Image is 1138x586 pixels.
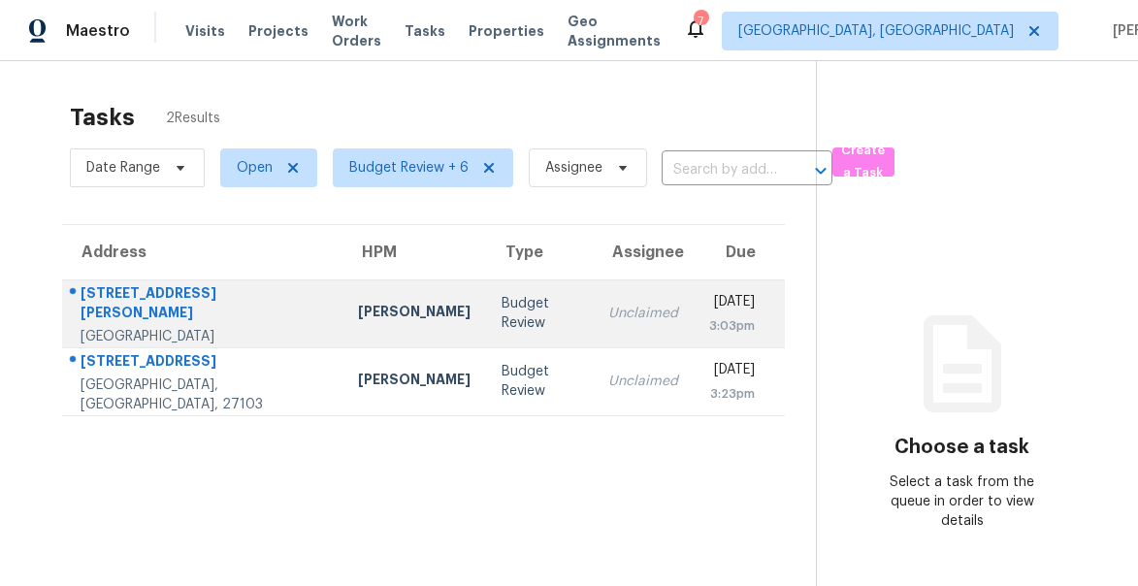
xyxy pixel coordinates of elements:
span: Date Range [86,158,160,178]
th: HPM [342,225,486,279]
span: Tasks [405,24,445,38]
h3: Choose a task [894,438,1029,457]
span: Maestro [66,21,130,41]
div: [STREET_ADDRESS] [81,351,327,375]
div: [DATE] [709,292,755,316]
div: Budget Review [502,362,577,401]
span: Geo Assignments [568,12,661,50]
div: 7 [694,12,707,31]
span: Create a Task [842,140,885,184]
span: Visits [185,21,225,41]
span: [GEOGRAPHIC_DATA], [GEOGRAPHIC_DATA] [738,21,1014,41]
div: [PERSON_NAME] [358,370,471,394]
span: 2 Results [166,109,220,128]
th: Assignee [593,225,694,279]
button: Create a Task [832,147,894,177]
div: [GEOGRAPHIC_DATA] [81,327,327,346]
th: Type [486,225,593,279]
div: [STREET_ADDRESS][PERSON_NAME] [81,283,327,327]
span: Projects [248,21,309,41]
span: Work Orders [332,12,381,50]
div: [GEOGRAPHIC_DATA], [GEOGRAPHIC_DATA], 27103 [81,375,327,414]
button: Open [807,157,834,184]
h2: Tasks [70,108,135,127]
div: Unclaimed [608,304,678,323]
div: [DATE] [709,360,755,384]
div: 3:23pm [709,384,755,404]
span: Budget Review + 6 [349,158,469,178]
input: Search by address [662,155,778,185]
th: Address [62,225,342,279]
div: [PERSON_NAME] [358,302,471,326]
span: Open [237,158,273,178]
span: Properties [469,21,544,41]
span: Assignee [545,158,602,178]
div: Select a task from the queue in order to view details [890,472,1034,531]
div: Unclaimed [608,372,678,391]
th: Due [694,225,785,279]
div: Budget Review [502,294,577,333]
div: 3:03pm [709,316,755,336]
